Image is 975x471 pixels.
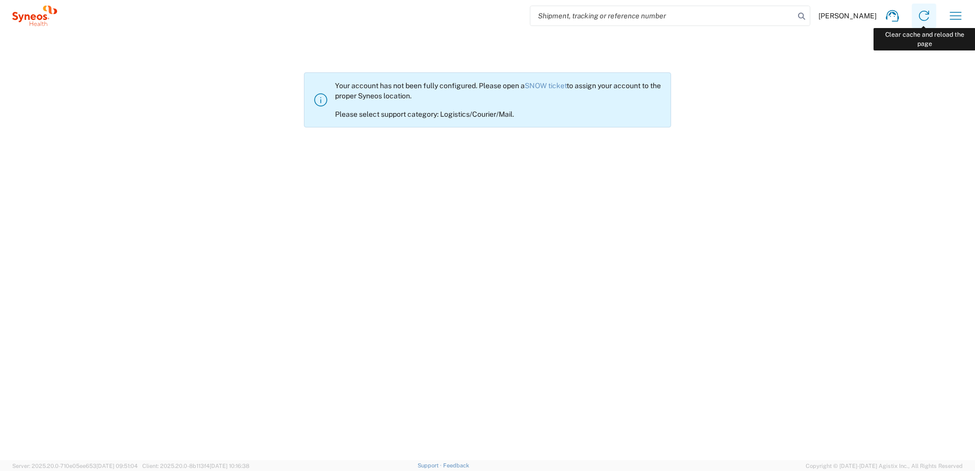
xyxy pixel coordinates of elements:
span: Copyright © [DATE]-[DATE] Agistix Inc., All Rights Reserved [806,461,963,470]
input: Shipment, tracking or reference number [530,6,794,25]
span: [DATE] 10:16:38 [210,463,249,469]
a: Support [418,462,443,468]
span: Server: 2025.20.0-710e05ee653 [12,463,138,469]
span: Client: 2025.20.0-8b113f4 [142,463,249,469]
div: Your account has not been fully configured. Please open a to assign your account to the proper Sy... [335,81,662,119]
span: [DATE] 09:51:04 [96,463,138,469]
a: SNOW ticket [525,82,567,90]
span: [PERSON_NAME] [818,11,877,20]
a: Feedback [443,462,469,468]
